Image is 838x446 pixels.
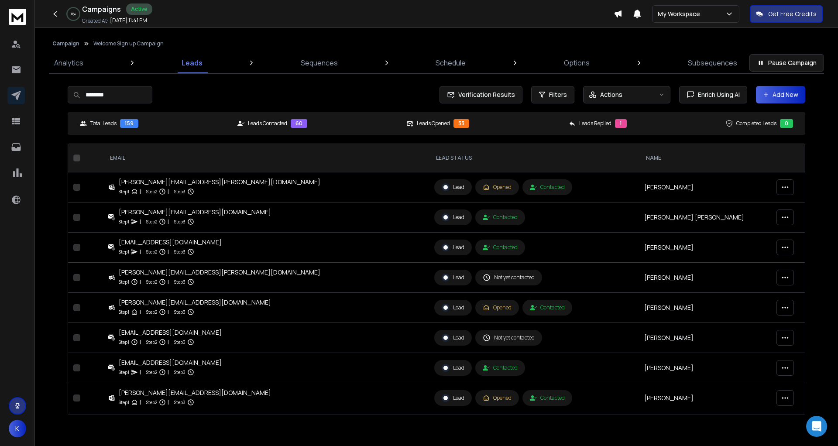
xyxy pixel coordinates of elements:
p: | [168,308,169,316]
button: Verification Results [440,86,522,103]
a: Subsequences [683,52,742,73]
td: [PERSON_NAME] [639,172,771,202]
p: Analytics [54,58,83,68]
p: | [168,187,169,196]
th: EMAIL [103,144,429,172]
p: Step 1 [119,247,129,256]
button: K [9,420,26,437]
p: My Workspace [658,10,704,18]
div: [PERSON_NAME][EMAIL_ADDRESS][DOMAIN_NAME] [119,388,271,397]
p: Actions [600,90,622,99]
p: Step 2 [146,398,157,407]
div: 33 [453,119,469,128]
button: Campaign [52,40,79,47]
div: Open Intercom Messenger [806,416,827,437]
th: LEAD STATUS [429,144,639,172]
p: Step 2 [146,368,157,377]
span: Verification Results [455,90,515,99]
p: Step 3 [174,368,185,377]
p: | [140,217,141,226]
p: Step 3 [174,217,185,226]
p: Step 1 [119,187,129,196]
p: | [168,338,169,347]
p: Step 3 [174,187,185,196]
div: [EMAIL_ADDRESS][DOMAIN_NAME] [119,328,222,337]
div: 60 [291,119,307,128]
p: Step 3 [174,247,185,256]
div: Lead [442,213,464,221]
button: Enrich Using AI [679,86,747,103]
div: [PERSON_NAME][EMAIL_ADDRESS][PERSON_NAME][DOMAIN_NAME] [119,178,320,186]
p: Leads Contacted [248,120,287,127]
p: Step 1 [119,338,129,347]
p: Step 3 [174,278,185,286]
td: [PERSON_NAME] [639,323,771,353]
div: Active [126,3,152,15]
p: | [168,398,169,407]
p: Sequences [301,58,338,68]
div: Lead [442,394,464,402]
div: Opened [483,304,512,311]
button: Pause Campaign [749,54,824,72]
img: logo [9,9,26,25]
td: [PERSON_NAME] [639,293,771,323]
div: Contacted [530,395,565,401]
div: Lead [442,274,464,281]
p: | [168,217,169,226]
div: 159 [120,119,138,128]
a: Schedule [430,52,471,73]
div: Lead [442,334,464,342]
p: Welcome Sign up Campaign [93,40,164,47]
div: [PERSON_NAME][EMAIL_ADDRESS][DOMAIN_NAME] [119,208,271,216]
td: [PERSON_NAME] [PERSON_NAME] [639,202,771,233]
button: Filters [531,86,574,103]
p: | [168,368,169,377]
div: 1 [615,119,627,128]
h1: Campaigns [82,4,121,14]
p: Subsequences [688,58,737,68]
p: | [140,338,141,347]
div: Lead [442,364,464,372]
p: Step 3 [174,308,185,316]
div: [PERSON_NAME][EMAIL_ADDRESS][DOMAIN_NAME] [119,298,271,307]
td: [PERSON_NAME] [639,383,771,413]
p: | [140,247,141,256]
p: Leads Opened [417,120,450,127]
div: Contacted [530,304,565,311]
div: 0 [780,119,793,128]
div: Opened [483,184,512,191]
p: | [140,308,141,316]
p: Total Leads [90,120,117,127]
a: Analytics [49,52,89,73]
td: [PERSON_NAME] [639,413,771,443]
p: | [168,247,169,256]
td: [PERSON_NAME] [639,233,771,263]
p: Leads [182,58,203,68]
p: Step 3 [174,398,185,407]
div: Not yet contacted [483,334,535,342]
p: Step 1 [119,217,129,226]
span: Filters [549,90,567,99]
span: Enrich Using AI [694,90,740,99]
div: Lead [442,244,464,251]
div: [PERSON_NAME][EMAIL_ADDRESS][PERSON_NAME][DOMAIN_NAME] [119,268,320,277]
div: Opened [483,395,512,401]
div: Contacted [483,214,518,221]
p: Schedule [436,58,466,68]
a: Sequences [295,52,343,73]
button: Get Free Credits [750,5,823,23]
p: Completed Leads [736,120,776,127]
div: Not yet contacted [483,274,535,281]
p: Get Free Credits [768,10,817,18]
div: Contacted [483,244,518,251]
div: Contacted [483,364,518,371]
div: [EMAIL_ADDRESS][DOMAIN_NAME] [119,358,222,367]
p: 0 % [71,11,76,17]
p: Step 1 [119,278,129,286]
p: Leads Replied [579,120,611,127]
button: Add New [756,86,805,103]
div: Lead [442,183,464,191]
p: [DATE] 11:41 PM [110,17,147,24]
p: Step 1 [119,398,129,407]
